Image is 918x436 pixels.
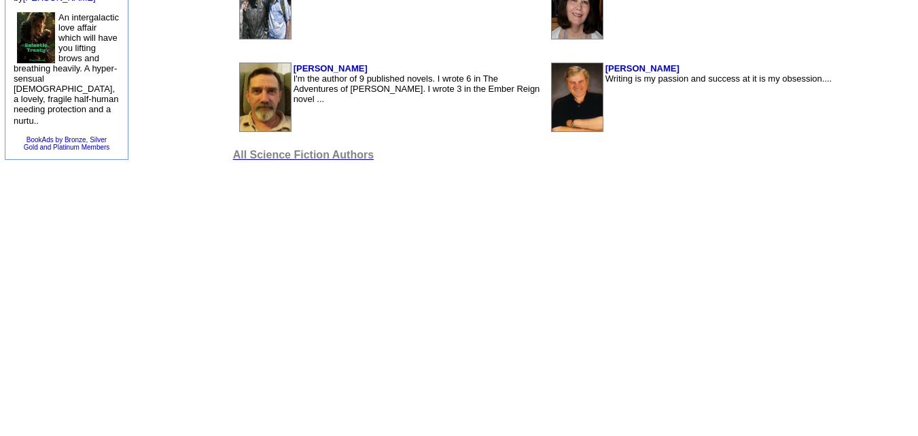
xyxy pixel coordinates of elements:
[14,12,119,126] font: An intergalactic love affair which will have you lifting brows and breathing heavily. A hyper-sen...
[17,12,55,63] img: 80385.gif
[552,63,603,131] img: 610.jpg
[605,63,679,73] a: [PERSON_NAME]
[240,63,291,131] img: 16562.JPG
[233,149,374,161] font: All Science Fiction Authors
[24,136,110,151] a: BookAds by Bronze, SilverGold and Platinum Members
[294,73,540,104] font: I'm the author of 9 published novels. I wrote 6 in The Adventures of [PERSON_NAME]. I wrote 3 in ...
[233,148,374,161] a: All Science Fiction Authors
[605,73,832,84] font: Writing is my passion and success at it is my obsession....
[294,63,368,73] a: [PERSON_NAME]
